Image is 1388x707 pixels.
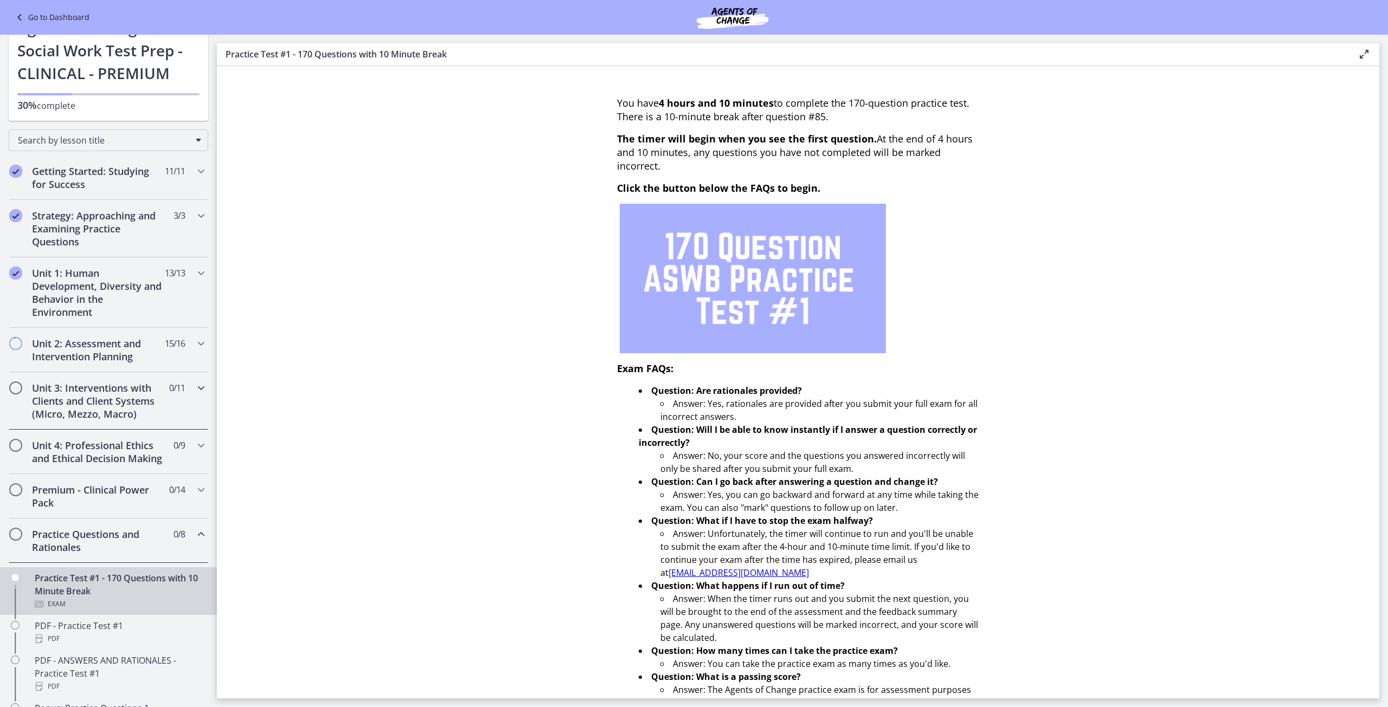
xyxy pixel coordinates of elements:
span: Click the button below the FAQs to begin. [617,181,820,194]
li: Answer: You can take the practice exam as many times as you'd like. [660,657,979,670]
strong: Question: Will I be able to know instantly if I answer a question correctly or incorrectly? [639,424,977,449]
img: 1.png [620,204,886,353]
a: [EMAIL_ADDRESS][DOMAIN_NAME] [669,567,809,579]
h2: Strategy: Approaching and Examining Practice Questions [32,209,164,248]
strong: Question: Can I go back after answering a question and change it? [651,476,938,488]
li: Answer: Yes, you can go backward and forward at any time while taking the exam. You can also "mar... [660,488,979,514]
span: 0 / 8 [173,528,185,541]
li: Answer: Unfortunately, the timer will continue to run and you'll be unable to submit the exam aft... [660,527,979,579]
div: PDF - ANSWERS AND RATIONALES - Practice Test #1 [35,654,204,693]
span: 30% [17,99,37,112]
span: At the end of 4 hours and 10 minutes, any questions you have not completed will be marked incorrect. [617,132,973,172]
h2: Unit 1: Human Development, Diversity and Behavior in the Environment [32,267,164,319]
div: PDF - Practice Test #1 [35,619,204,645]
span: 0 / 9 [173,439,185,452]
strong: 4 hours and 10 minutes [659,96,774,109]
strong: Question: What happens if I run out of time? [651,580,845,592]
img: Agents of Change [667,4,798,30]
span: 13 / 13 [165,267,185,280]
span: 11 / 11 [165,165,185,178]
h1: Agents of Change - Social Work Test Prep - CLINICAL - PREMIUM [17,16,200,85]
span: The timer will begin when you see the first question. [617,132,877,145]
div: Practice Test #1 - 170 Questions with 10 Minute Break [35,572,204,611]
span: Exam FAQs: [617,362,673,375]
span: You have to complete the 170-question practice test. There is a 10-minute break after question #85. [617,96,969,123]
h2: Getting Started: Studying for Success [32,165,164,191]
h2: Unit 2: Assessment and Intervention Planning [32,337,164,363]
strong: Question: What if I have to stop the exam halfway? [651,515,873,527]
span: Search by lesson title [18,134,190,146]
strong: Question: Are rationales provided? [651,385,802,397]
span: 0 / 14 [169,483,185,496]
h2: Premium - Clinical Power Pack [32,483,164,509]
i: Completed [9,209,22,222]
h2: Unit 3: Interventions with Clients and Client Systems (Micro, Mezzo, Macro) [32,381,164,420]
div: PDF [35,632,204,645]
strong: Question: What is a passing score? [651,671,801,683]
strong: Question: How many times can I take the practice exam? [651,645,898,657]
h3: Practice Test #1 - 170 Questions with 10 Minute Break [226,48,1340,61]
i: Completed [9,165,22,178]
div: Exam [35,598,204,611]
li: Answer: Yes, rationales are provided after you submit your full exam for all incorrect answers. [660,397,979,423]
h2: Practice Questions and Rationales [32,528,164,554]
span: 0 / 11 [169,381,185,394]
span: 15 / 16 [165,337,185,350]
i: Completed [9,267,22,280]
span: 3 / 3 [173,209,185,222]
div: PDF [35,680,204,693]
li: Answer: No, your score and the questions you answered incorrectly will only be shared after you s... [660,449,979,475]
a: Go to Dashboard [13,11,89,24]
div: Search by lesson title [9,129,208,151]
h2: Unit 4: Professional Ethics and Ethical Decision Making [32,439,164,465]
p: complete [17,99,200,112]
li: Answer: When the timer runs out and you submit the next question, you will be brought to the end ... [660,592,979,644]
